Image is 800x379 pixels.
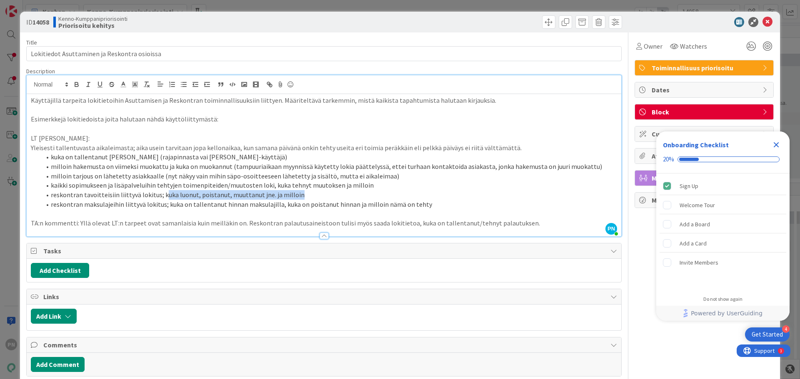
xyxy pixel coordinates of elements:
[26,39,37,46] label: Title
[31,114,617,124] p: Esimerkkejä lokitiedoista joita halutaan nähdä käyttöliittymästä:
[26,17,49,27] span: ID
[652,151,758,161] span: Attachments
[660,196,786,214] div: Welcome Tour is incomplete.
[652,107,758,117] span: Block
[656,173,790,290] div: Checklist items
[41,162,617,171] li: milloin hakemusta on viimeksi muokattu ja kuka on muokannut (tampuuriaikaan myynnissä käytetty lo...
[680,200,715,210] div: Welcome Tour
[41,190,617,200] li: reskontran tavoitteisiin liittyvä lokitus; kuka luonut, poistanut, muuttanut jne. ja milloin
[31,309,77,324] button: Add Link
[31,263,89,278] button: Add Checklist
[663,140,729,150] div: Onboarding Checklist
[660,177,786,195] div: Sign Up is complete.
[31,96,617,105] p: Käyttäjillä tarpeita lokitietoihin Asuttamisen ja Reskontran toiminnallisuuksiin liittyen. Määrit...
[41,152,617,162] li: kuka on tallentanut [PERSON_NAME] (rajapinnasta vai [PERSON_NAME]-käyttäjä)
[680,181,698,191] div: Sign Up
[26,67,55,75] span: Description
[770,138,783,151] div: Close Checklist
[660,253,786,272] div: Invite Members is incomplete.
[652,85,758,95] span: Dates
[660,234,786,253] div: Add a Card is incomplete.
[26,46,622,61] input: type card name here...
[697,130,715,138] span: ( 6/10 )
[660,306,785,321] a: Powered by UserGuiding
[31,143,617,153] p: Yleisesti tallentuvasta aikaleimasta; aika usein tarvitaan jopa kellonaikaa, kun samana päivänä o...
[680,41,707,51] span: Watchers
[652,173,758,183] span: Mirrors
[17,1,38,11] span: Support
[782,325,790,333] div: 4
[31,357,85,372] button: Add Comment
[656,306,790,321] div: Footer
[691,308,762,318] span: Powered by UserGuiding
[680,258,718,268] div: Invite Members
[652,195,758,205] span: Metrics
[745,327,790,342] div: Open Get Started checklist, remaining modules: 4
[680,219,710,229] div: Add a Board
[32,18,49,26] b: 14058
[680,238,707,248] div: Add a Card
[41,171,617,181] li: milloin tarjous on lähetetty asiakkaalle (nyt näkyy vain mihin säpo-osoitteeseen lähetetty ja sis...
[43,292,606,302] span: Links
[43,3,45,10] div: 3
[752,330,783,339] div: Get Started
[605,223,617,235] span: PN
[652,63,758,73] span: Toiminnallisuus priorisoitu
[663,156,674,163] div: 20%
[43,340,606,350] span: Comments
[58,22,127,29] b: Priorisoitu kehitys
[43,246,606,256] span: Tasks
[644,41,662,51] span: Owner
[656,131,790,321] div: Checklist Container
[703,296,742,302] div: Do not show again
[58,15,127,22] span: Kenno-Kumppanipriorisointi
[41,200,617,209] li: reskontran maksulajeihin liittyvä lokitus; kuka on tallentanut hinnan maksulajilla, kuka on poist...
[31,134,617,143] p: LT [PERSON_NAME]:
[663,156,783,163] div: Checklist progress: 20%
[652,129,758,139] span: Custom Fields
[41,181,617,190] li: kaikki sopimukseen ja lisäpalveluihin tehtyjen toimenpiteiden/muutosten loki, kuka tehnyt muutoks...
[31,218,617,228] p: TA:n kommentti: Yllä olevat LT:n tarpeet ovat samanlaisia kuin meilläkin on. Reskontran palautusa...
[660,215,786,233] div: Add a Board is incomplete.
